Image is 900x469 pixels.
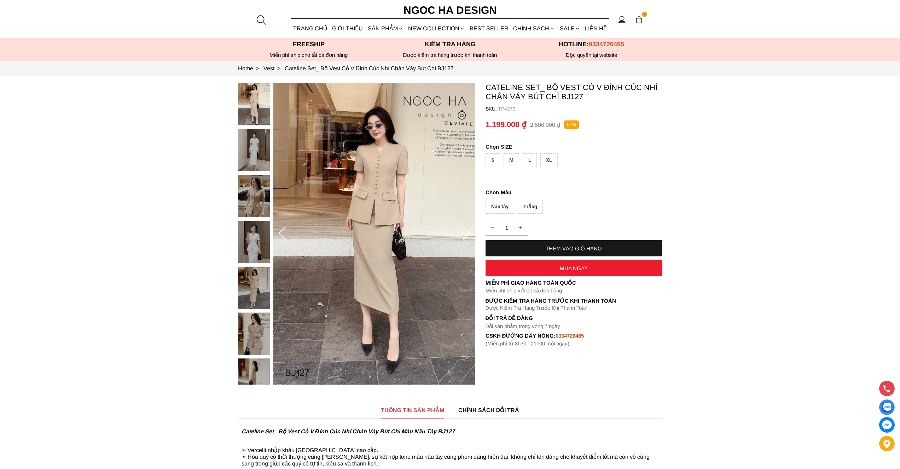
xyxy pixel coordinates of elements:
[498,106,662,112] p: TP4273
[486,120,527,129] p: 1.199.000 ₫
[504,153,519,167] div: M
[238,175,270,217] img: Cateline Set_ Bộ Vest Cổ V Đính Cúc Nhí Chân Váy Bút Chì BJ127_mini_2
[523,153,537,167] div: L
[486,305,662,311] p: Được Kiểm Tra Hàng Trước Khi Thanh Toán
[238,129,270,171] img: Cateline Set_ Bộ Vest Cổ V Đính Cúc Nhí Chân Váy Bút Chì BJ127_mini_1
[468,19,511,38] a: BEST SELLER
[486,340,569,346] font: (Miễn phí từ 8h30 - 21h00 mỗi ngày)
[242,428,455,434] strong: Cateline Set_ Bộ Vest Cổ V Đính Cúc Nhí Chân Váy Bút Chì Màu Nâu Tây BJ127
[530,121,560,128] p: 2.500.000 ₫
[365,19,406,38] div: SẢN PHẨM
[274,65,283,71] span: >
[242,440,659,467] p: ➣ Vercelli nhập khẩu [GEOGRAPHIC_DATA] cao cấp. ➣ Hóa quý cô thời thượng cùng [PERSON_NAME], sự k...
[406,19,467,38] a: NEW COLLECTION
[635,16,643,24] img: img-CART-ICON-ksit0nf1
[486,323,561,329] font: Đổi sản phẩm trong vòng 7 ngày
[486,315,662,321] h6: Đổi trả dễ dàng
[291,19,330,38] a: TRANG CHỦ
[518,200,543,214] div: Trắng
[238,313,270,355] img: Cateline Set_ Bộ Vest Cổ V Đính Cúc Nhí Chân Váy Bút Chì BJ127_mini_5
[238,221,270,263] img: Cateline Set_ Bộ Vest Cổ V Đính Cúc Nhí Chân Váy Bút Chì BJ127_mini_3
[486,188,662,197] p: Màu
[486,298,662,304] p: Được Kiểm Tra Hàng Trước Khi Thanh Toán
[253,65,262,71] span: >
[263,65,285,71] a: Link to Vest
[486,245,662,251] div: THÊM VÀO GIỎ HÀNG
[486,287,562,293] font: Miễn phí ship với tất cả đơn hàng
[589,41,624,48] span: 0334726465
[642,12,648,17] span: 2
[486,280,576,286] font: Miễn phí giao hàng toàn quốc
[486,333,556,339] font: cskh đường dây nóng:
[238,41,379,48] p: Freeship
[285,65,454,71] a: Link to Cateline Set_ Bộ Vest Cổ V Đính Cúc Nhí Chân Váy Bút Chì BJ127
[397,2,503,19] a: Ngoc Ha Design
[882,403,891,412] img: Display image
[486,221,528,235] input: Quantity input
[511,19,557,38] div: Chính sách
[381,406,444,415] span: THÔNG TIN SẢN PHẨM
[879,417,895,433] a: messenger
[486,200,514,214] div: Nâu tây
[557,19,582,38] a: SALE
[273,83,475,385] img: Cateline Set_ Bộ Vest Cổ V Đính Cúc Nhí Chân Váy Bút Chì BJ127_0
[486,106,498,112] h6: SKU:
[582,19,609,38] a: LIÊN HỆ
[521,52,662,58] h6: Độc quyền tại website
[486,265,662,271] div: MUA NGAY
[556,333,584,339] font: 0334726465
[879,399,895,415] a: Display image
[564,120,579,129] p: 52%
[425,41,476,48] font: Kiểm tra hàng
[486,83,662,101] p: Cateline Set_ Bộ Vest Cổ V Đính Cúc Nhí Chân Váy Bút Chì BJ127
[521,41,662,48] p: Hotline:
[379,52,521,58] p: Được kiểm tra hàng trước khi thanh toán
[238,267,270,309] img: Cateline Set_ Bộ Vest Cổ V Đính Cúc Nhí Chân Váy Bút Chì BJ127_mini_4
[238,83,270,125] img: Cateline Set_ Bộ Vest Cổ V Đính Cúc Nhí Chân Váy Bút Chì BJ127_mini_0
[238,52,379,58] div: Miễn phí ship cho tất cả đơn hàng
[540,153,558,167] div: XL
[238,65,263,71] a: Link to Home
[458,406,519,415] span: CHÍNH SÁCH ĐỔI TRẢ
[330,19,365,38] a: GIỚI THIỆU
[486,144,662,150] p: SIZE
[238,358,270,401] img: Cateline Set_ Bộ Vest Cổ V Đính Cúc Nhí Chân Váy Bút Chì BJ127_mini_6
[486,153,500,167] div: S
